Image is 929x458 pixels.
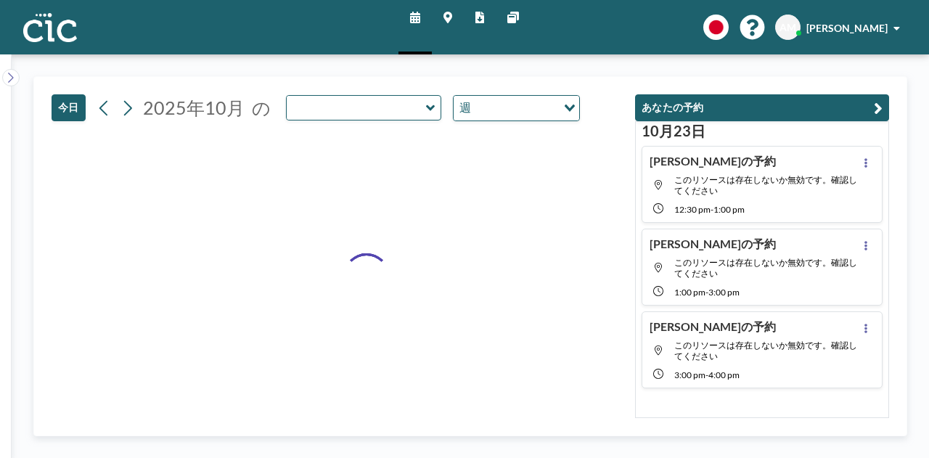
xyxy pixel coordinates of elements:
span: - [705,287,708,298]
button: あなたの予約 [635,94,889,121]
h4: [PERSON_NAME]の予約 [650,237,776,251]
div: Search for option [454,96,579,120]
span: 12:30 PM [674,204,711,215]
span: 1:00 PM [713,204,745,215]
h4: [PERSON_NAME]の予約 [650,154,776,168]
input: Search for option [475,99,555,118]
span: 1:00 PM [674,287,705,298]
button: 今日 [52,94,86,121]
span: このリソースは存在しないか無効です。確認してください [674,174,857,196]
span: の [252,97,271,119]
span: このリソースは存在しないか無効です。確認してください [674,340,857,361]
h4: [PERSON_NAME]の予約 [650,319,776,334]
span: 2025年10月 [143,97,245,118]
h3: 10月23日 [642,122,883,140]
span: 3:00 PM [708,287,740,298]
span: 4:00 PM [708,369,740,380]
span: - [711,204,713,215]
span: [PERSON_NAME] [806,22,888,34]
span: AM [779,21,796,34]
span: - [705,369,708,380]
span: 週 [457,99,474,118]
img: organization-logo [23,13,77,42]
span: 3:00 PM [674,369,705,380]
span: このリソースは存在しないか無効です。確認してください [674,257,857,279]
